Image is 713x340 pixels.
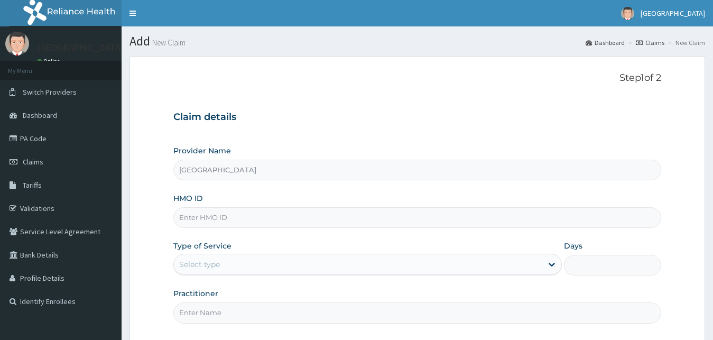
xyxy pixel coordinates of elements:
span: [GEOGRAPHIC_DATA] [641,8,705,18]
label: Practitioner [173,288,218,299]
small: New Claim [150,39,186,47]
input: Enter Name [173,302,662,323]
label: Days [564,241,582,251]
label: Provider Name [173,145,231,156]
li: New Claim [665,38,705,47]
label: HMO ID [173,193,203,204]
label: Type of Service [173,241,232,251]
input: Enter HMO ID [173,207,662,228]
span: Switch Providers [23,87,77,97]
span: Claims [23,157,43,167]
img: User Image [5,32,29,56]
p: Step 1 of 2 [173,72,662,84]
div: Select type [179,259,220,270]
span: Tariffs [23,180,42,190]
h3: Claim details [173,112,662,123]
a: Online [37,58,62,65]
p: [GEOGRAPHIC_DATA] [37,43,124,52]
a: Dashboard [586,38,625,47]
h1: Add [129,34,705,48]
img: User Image [621,7,634,20]
span: Dashboard [23,111,57,120]
a: Claims [636,38,664,47]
